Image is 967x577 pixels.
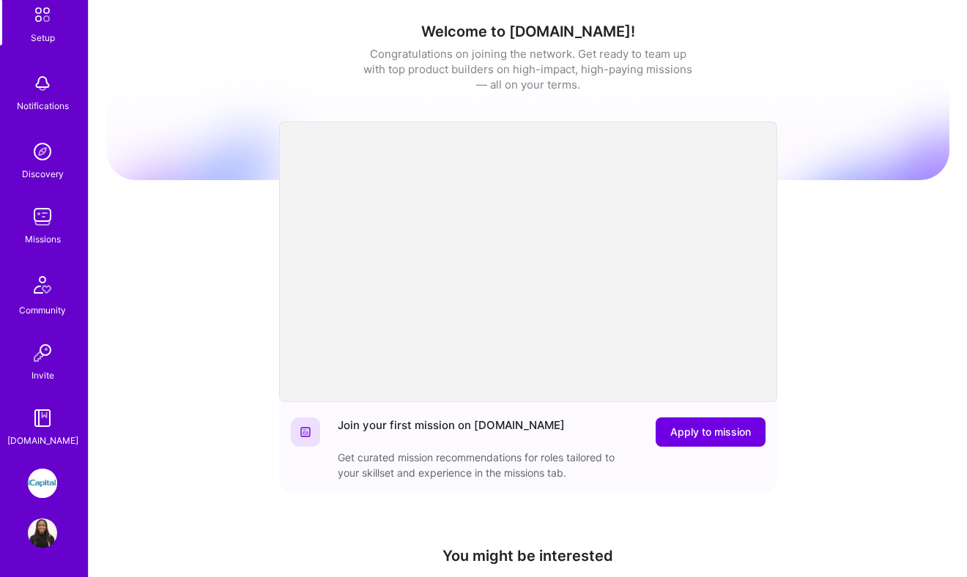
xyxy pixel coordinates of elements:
div: Invite [32,368,54,383]
img: User Avatar [28,518,57,548]
span: Apply to mission [670,425,751,439]
div: Notifications [17,98,69,113]
img: Community [25,267,60,302]
img: Website [300,426,311,438]
div: Community [19,302,66,318]
h4: You might be interested [279,547,777,565]
img: discovery [28,137,57,166]
div: Join your first mission on [DOMAIN_NAME] [338,417,565,447]
img: teamwork [28,202,57,231]
div: Missions [25,231,61,247]
a: User Avatar [24,518,61,548]
img: guide book [28,403,57,433]
a: iCapital: Building an Alternative Investment Marketplace [24,469,61,498]
div: Discovery [22,166,64,182]
button: Apply to mission [656,417,766,447]
div: Congratulations on joining the network. Get ready to team up with top product builders on high-im... [363,46,693,92]
img: bell [28,69,57,98]
img: Invite [28,338,57,368]
iframe: video [279,122,777,402]
div: Get curated mission recommendations for roles tailored to your skillset and experience in the mis... [338,450,631,480]
h1: Welcome to [DOMAIN_NAME]! [106,23,949,40]
img: iCapital: Building an Alternative Investment Marketplace [28,469,57,498]
div: [DOMAIN_NAME] [7,433,78,448]
div: Setup [31,30,55,45]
